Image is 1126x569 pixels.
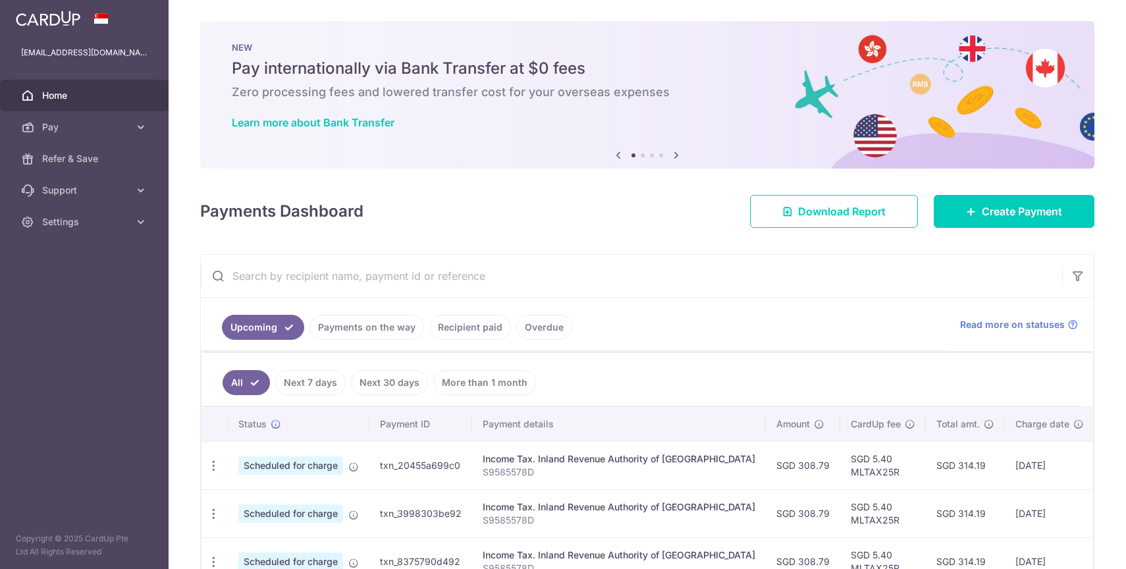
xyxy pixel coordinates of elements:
[200,21,1094,169] img: Bank transfer banner
[936,418,980,431] span: Total amt.
[851,418,901,431] span: CardUp fee
[483,549,755,562] div: Income Tax. Inland Revenue Authority of [GEOGRAPHIC_DATA]
[1005,489,1094,537] td: [DATE]
[232,116,394,129] a: Learn more about Bank Transfer
[516,315,572,340] a: Overdue
[1041,529,1113,562] iframe: Opens a widget where you can find more information
[223,370,270,395] a: All
[369,407,472,441] th: Payment ID
[232,42,1063,53] p: NEW
[238,456,343,475] span: Scheduled for charge
[42,184,129,197] span: Support
[238,418,267,431] span: Status
[232,84,1063,100] h6: Zero processing fees and lowered transfer cost for your overseas expenses
[483,514,755,527] p: S9585578D
[369,441,472,489] td: txn_20455a699c0
[766,441,840,489] td: SGD 308.79
[16,11,80,26] img: CardUp
[429,315,511,340] a: Recipient paid
[42,121,129,134] span: Pay
[960,318,1065,331] span: Read more on statuses
[750,195,918,228] a: Download Report
[926,441,1005,489] td: SGD 314.19
[776,418,810,431] span: Amount
[232,58,1063,79] h5: Pay internationally via Bank Transfer at $0 fees
[351,370,428,395] a: Next 30 days
[934,195,1094,228] a: Create Payment
[960,318,1078,331] a: Read more on statuses
[982,203,1062,219] span: Create Payment
[472,407,766,441] th: Payment details
[840,441,926,489] td: SGD 5.40 MLTAX25R
[483,466,755,479] p: S9585578D
[926,489,1005,537] td: SGD 314.19
[483,501,755,514] div: Income Tax. Inland Revenue Authority of [GEOGRAPHIC_DATA]
[21,46,147,59] p: [EMAIL_ADDRESS][DOMAIN_NAME]
[309,315,424,340] a: Payments on the way
[200,200,363,223] h4: Payments Dashboard
[1015,418,1069,431] span: Charge date
[42,152,129,165] span: Refer & Save
[275,370,346,395] a: Next 7 days
[42,215,129,229] span: Settings
[798,203,886,219] span: Download Report
[42,89,129,102] span: Home
[433,370,536,395] a: More than 1 month
[222,315,304,340] a: Upcoming
[840,489,926,537] td: SGD 5.40 MLTAX25R
[369,489,472,537] td: txn_3998303be92
[483,452,755,466] div: Income Tax. Inland Revenue Authority of [GEOGRAPHIC_DATA]
[1005,441,1094,489] td: [DATE]
[238,504,343,523] span: Scheduled for charge
[201,255,1062,297] input: Search by recipient name, payment id or reference
[766,489,840,537] td: SGD 308.79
